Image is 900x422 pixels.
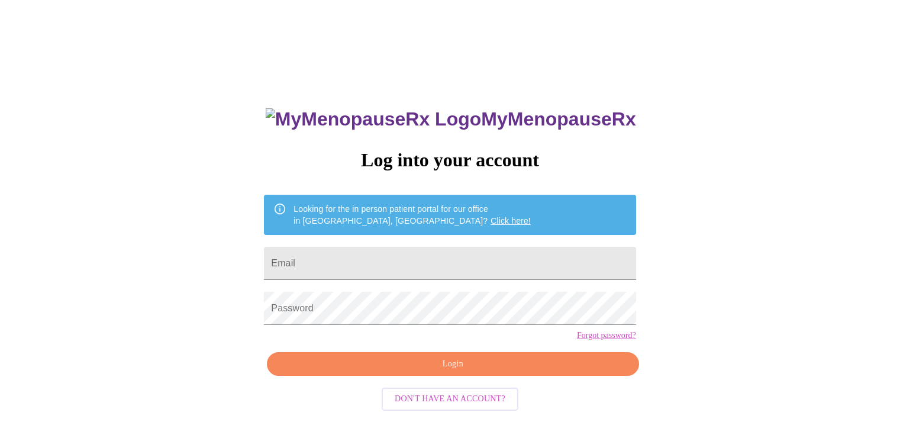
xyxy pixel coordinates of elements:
[293,198,531,231] div: Looking for the in person patient portal for our office in [GEOGRAPHIC_DATA], [GEOGRAPHIC_DATA]?
[577,331,636,340] a: Forgot password?
[379,393,521,403] a: Don't have an account?
[264,149,636,171] h3: Log into your account
[267,352,638,376] button: Login
[382,388,518,411] button: Don't have an account?
[266,108,636,130] h3: MyMenopauseRx
[280,357,625,372] span: Login
[266,108,481,130] img: MyMenopauseRx Logo
[491,216,531,226] a: Click here!
[395,392,505,407] span: Don't have an account?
